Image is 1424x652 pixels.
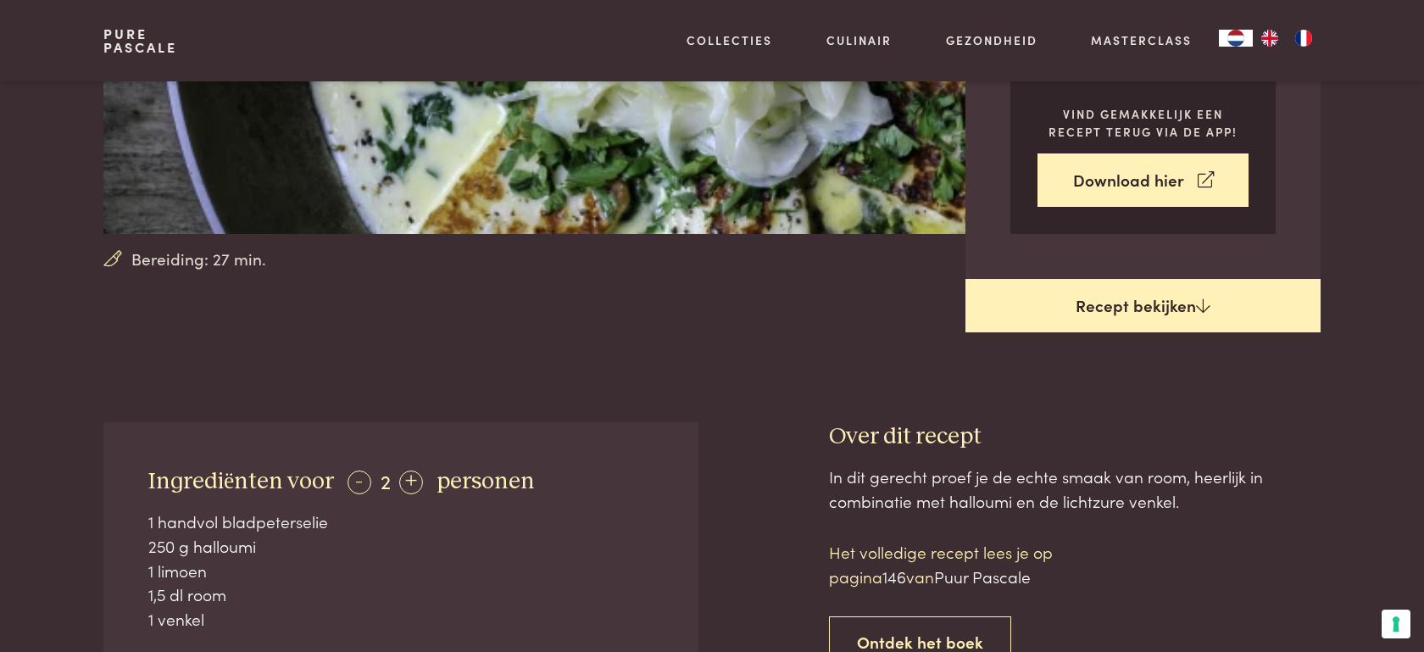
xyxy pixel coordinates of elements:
a: EN [1253,30,1287,47]
p: Vind gemakkelijk een recept terug via de app! [1037,105,1249,140]
span: personen [437,470,535,493]
a: Download hier [1037,153,1249,207]
a: PurePascale [103,27,177,54]
button: Uw voorkeuren voor toestemming voor trackingtechnologieën [1382,610,1410,638]
aside: Language selected: Nederlands [1219,30,1321,47]
div: - [348,471,371,494]
span: 2 [381,466,391,494]
span: 146 [882,565,906,588]
span: Ingrediënten voor [148,470,334,493]
div: In dit gerecht proef je de echte smaak van room, heerlijk in combinatie met halloumi en de lichtz... [829,465,1321,513]
a: NL [1219,30,1253,47]
a: Masterclass [1091,31,1192,49]
span: Bereiding: 27 min. [131,247,266,271]
div: Language [1219,30,1253,47]
div: 1 handvol bladpeterselie [148,510,654,534]
ul: Language list [1253,30,1321,47]
a: Collecties [687,31,772,49]
p: Het volledige recept lees je op pagina van [829,540,1117,588]
a: FR [1287,30,1321,47]
span: Puur Pascale [934,565,1031,588]
div: + [399,471,423,494]
div: 1 limoen [148,559,654,583]
div: 1,5 dl room [148,582,654,607]
a: Culinair [826,31,892,49]
a: Gezondheid [946,31,1037,49]
h3: Over dit recept [829,422,1321,452]
a: Recept bekijken [965,279,1321,333]
div: 1 venkel [148,607,654,632]
div: 250 g halloumi [148,534,654,559]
